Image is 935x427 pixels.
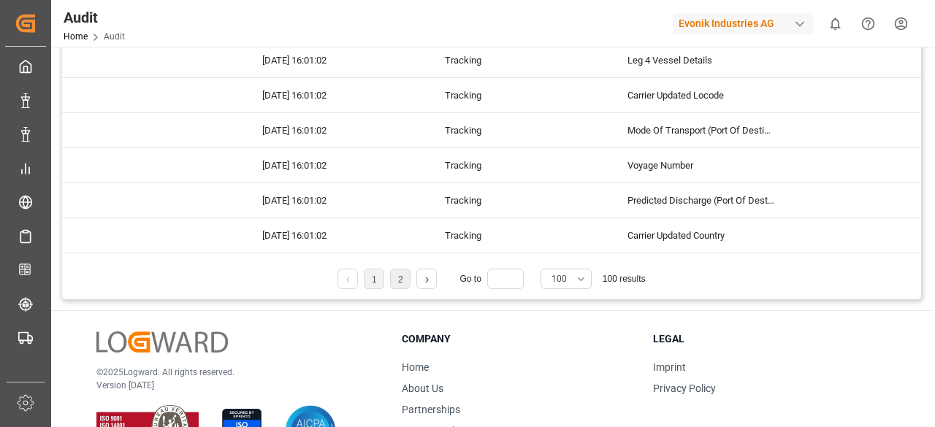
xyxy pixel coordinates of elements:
[64,31,88,42] a: Home
[245,113,427,147] div: [DATE] 16:01:02
[819,7,852,40] button: show 0 new notifications
[402,361,429,373] a: Home
[459,269,529,289] div: Go to
[610,78,793,112] div: Carrier Updated Locode
[653,361,686,373] a: Imprint
[610,43,793,77] div: Leg 4 Vessel Details
[603,274,646,284] span: 100 results
[427,218,610,253] div: Tracking
[852,7,885,40] button: Help Center
[96,379,365,392] p: Version [DATE]
[245,148,427,182] div: [DATE] 16:01:02
[610,113,793,147] div: Mode Of Transport (Port Of Destination)
[653,382,716,394] a: Privacy Policy
[673,13,813,34] div: Evonik Industries AG
[96,366,365,379] p: © 2025 Logward. All rights reserved.
[402,382,443,394] a: About Us
[402,404,460,415] a: Partnerships
[416,269,437,289] li: Next Page
[427,43,610,77] div: Tracking
[64,7,125,28] div: Audit
[398,274,403,285] a: 2
[364,269,384,289] li: 1
[245,78,427,112] div: [DATE] 16:01:02
[427,113,610,147] div: Tracking
[552,272,567,285] span: 100
[245,183,427,218] div: [DATE] 16:01:02
[390,269,411,289] li: 2
[402,331,636,347] h3: Company
[372,274,377,285] a: 1
[96,331,228,353] img: Logward Logo
[427,78,610,112] div: Tracking
[673,9,819,37] button: Evonik Industries AG
[245,43,427,77] div: [DATE] 16:01:02
[427,148,610,182] div: Tracking
[541,269,592,289] button: open menu
[427,183,610,218] div: Tracking
[610,183,793,218] div: Predicted Discharge (Port Of Destination)
[653,331,887,347] h3: Legal
[245,218,427,253] div: [DATE] 16:01:02
[610,218,793,253] div: Carrier Updated Country
[610,148,793,182] div: Voyage Number
[337,269,358,289] li: Previous Page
